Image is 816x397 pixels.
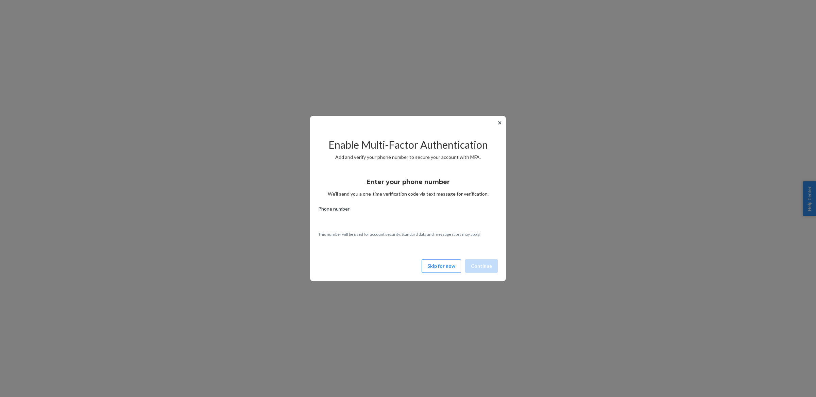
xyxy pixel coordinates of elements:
[496,119,503,127] button: ✕
[465,259,498,273] button: Continue
[318,205,350,215] span: Phone number
[318,172,498,197] div: We’ll send you a one-time verification code via text message for verification.
[422,259,461,273] button: Skip for now
[318,231,498,237] p: This number will be used for account security. Standard data and message rates may apply.
[318,139,498,150] h2: Enable Multi-Factor Authentication
[318,154,498,161] p: Add and verify your phone number to secure your account with MFA.
[367,178,450,186] h3: Enter your phone number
